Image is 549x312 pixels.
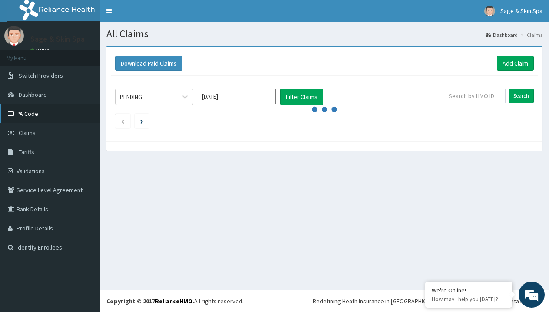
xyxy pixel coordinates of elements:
[140,117,143,125] a: Next page
[443,89,506,103] input: Search by HMO ID
[30,35,85,43] p: Sage & Skin Spa
[500,7,542,15] span: Sage & Skin Spa
[432,286,506,294] div: We're Online!
[313,297,542,305] div: Redefining Heath Insurance in [GEOGRAPHIC_DATA] using Telemedicine and Data Science!
[497,56,534,71] a: Add Claim
[198,89,276,104] input: Select Month and Year
[4,26,24,46] img: User Image
[120,92,142,101] div: PENDING
[19,148,34,156] span: Tariffs
[280,89,323,105] button: Filter Claims
[106,297,194,305] strong: Copyright © 2017 .
[155,297,192,305] a: RelianceHMO
[432,296,506,303] p: How may I help you today?
[30,47,51,53] a: Online
[509,89,534,103] input: Search
[19,129,36,137] span: Claims
[115,56,182,71] button: Download Paid Claims
[19,72,63,79] span: Switch Providers
[486,31,518,39] a: Dashboard
[121,117,125,125] a: Previous page
[311,96,337,122] svg: audio-loading
[100,290,549,312] footer: All rights reserved.
[519,31,542,39] li: Claims
[19,91,47,99] span: Dashboard
[106,28,542,39] h1: All Claims
[484,6,495,16] img: User Image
